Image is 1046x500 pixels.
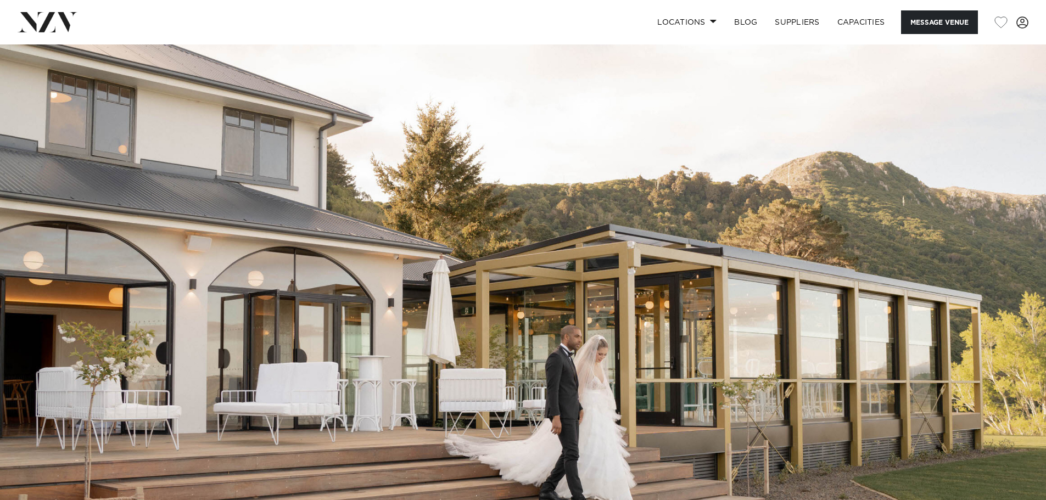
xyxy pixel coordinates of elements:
[18,12,77,32] img: nzv-logo.png
[648,10,725,34] a: Locations
[901,10,978,34] button: Message Venue
[829,10,894,34] a: Capacities
[766,10,828,34] a: SUPPLIERS
[725,10,766,34] a: BLOG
